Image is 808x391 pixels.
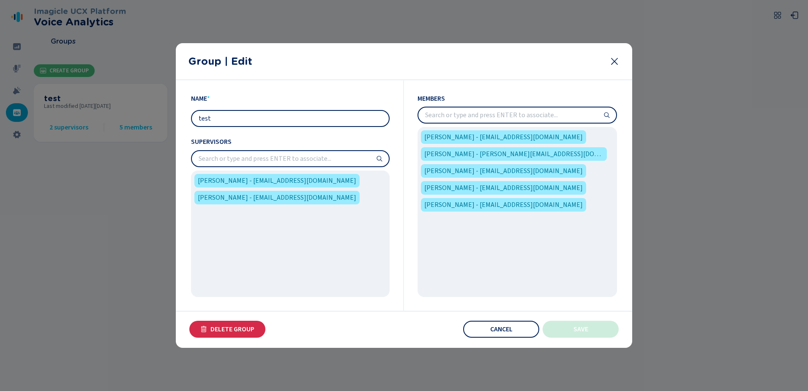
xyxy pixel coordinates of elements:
[418,94,617,103] span: Members
[191,137,390,146] span: Supervisors
[189,321,265,338] button: Delete Group
[421,147,607,161] div: Billy Woodward - bwoodward@mankatomn.gov
[424,149,603,159] span: [PERSON_NAME] - [PERSON_NAME][EMAIL_ADDRESS][DOMAIN_NAME]
[418,107,616,123] input: Search or type and press ENTER to associate...
[573,326,588,333] span: Save
[463,321,539,338] button: Cancel
[191,94,207,103] span: Name
[376,155,383,162] svg: search
[424,183,583,193] span: [PERSON_NAME] - [EMAIL_ADDRESS][DOMAIN_NAME]
[543,321,619,338] button: Save
[194,174,360,187] div: Jason Black - jblack@mankatomn.gov
[188,55,603,67] h2: Group | Edit
[421,164,586,178] div: Mary Rettmer - mrettmer@mankatomn.gov
[192,151,389,166] input: Search or type and press ENTER to associate...
[609,56,620,66] svg: close
[424,166,583,176] span: [PERSON_NAME] - [EMAIL_ADDRESS][DOMAIN_NAME]
[198,176,356,186] span: [PERSON_NAME] - [EMAIL_ADDRESS][DOMAIN_NAME]
[490,326,513,333] span: Cancel
[194,191,360,204] div: Paula Van Zee - pvanzee@mankatomn.gov
[210,326,254,333] span: Delete Group
[603,112,610,118] svg: search
[198,193,356,203] span: [PERSON_NAME] - [EMAIL_ADDRESS][DOMAIN_NAME]
[200,326,207,333] svg: trash-fill
[421,198,586,212] div: Tiffany Rhiger - trhiger@mankatomn.gov
[424,132,583,142] span: [PERSON_NAME] - [EMAIL_ADDRESS][DOMAIN_NAME]
[192,111,389,126] input: Type the group name...
[421,130,586,144] div: Ana Espinoza - aespinoza@mankatomn.gov
[421,181,586,195] div: Meghan Houlihan - mhoulihan@mankatomn.gov
[424,200,583,210] span: [PERSON_NAME] - [EMAIL_ADDRESS][DOMAIN_NAME]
